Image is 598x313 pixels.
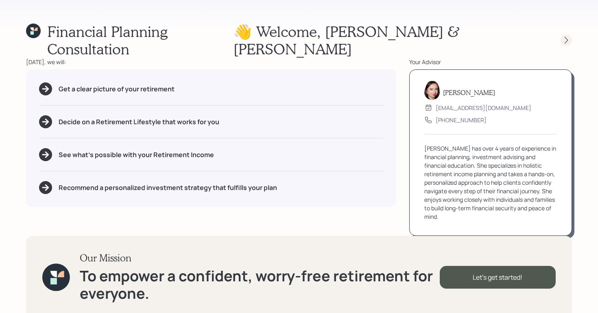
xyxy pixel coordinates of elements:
[47,23,234,58] h1: Financial Planning Consultation
[80,252,440,264] h3: Our Mission
[409,58,572,66] div: Your Advisor
[26,58,396,66] div: [DATE], we will:
[80,267,440,302] h1: To empower a confident, worry-free retirement for everyone.
[443,89,495,96] h5: [PERSON_NAME]
[436,116,487,124] div: [PHONE_NUMBER]
[59,151,214,159] h5: See what's possible with your Retirement Income
[59,184,277,192] h5: Recommend a personalized investment strategy that fulfills your plan
[436,104,531,112] div: [EMAIL_ADDRESS][DOMAIN_NAME]
[59,85,175,93] h5: Get a clear picture of your retirement
[59,118,219,126] h5: Decide on a Retirement Lifestyle that works for you
[424,144,557,221] div: [PERSON_NAME] has over 4 years of experience in financial planning, investment advising and finan...
[440,266,556,289] div: Let's get started!
[234,23,546,58] h1: 👋 Welcome , [PERSON_NAME] & [PERSON_NAME]
[424,80,440,100] img: aleksandra-headshot.png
